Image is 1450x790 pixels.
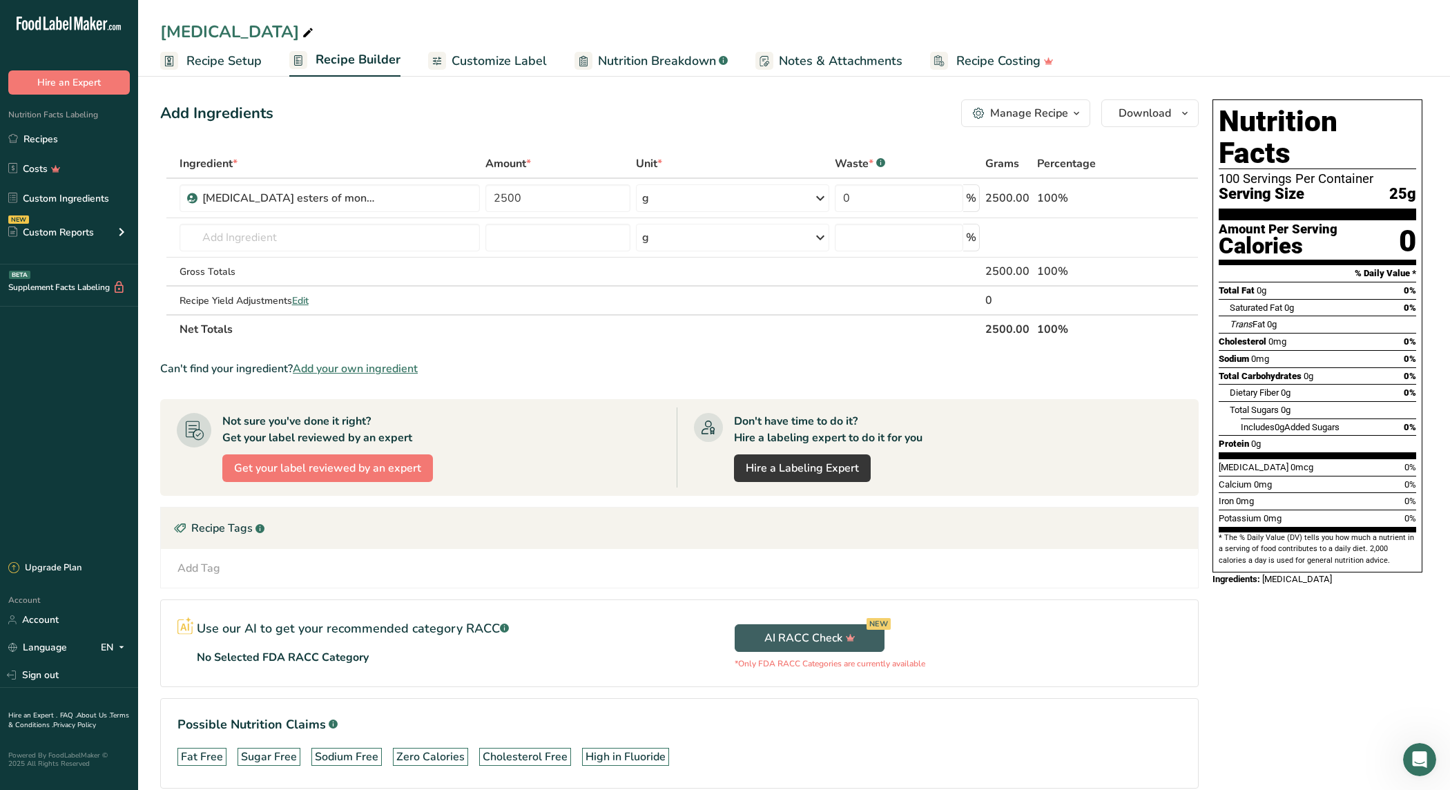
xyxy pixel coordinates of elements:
[983,314,1034,343] th: 2500.00
[8,711,57,720] a: Hire an Expert .
[1230,319,1265,329] span: Fat
[586,749,666,765] div: High in Fluoride
[77,711,110,720] a: About Us .
[1267,319,1277,329] span: 0g
[161,508,1198,549] div: Recipe Tags
[8,215,29,224] div: NEW
[101,639,130,656] div: EN
[1219,236,1337,256] div: Calories
[160,102,273,125] div: Add Ingredients
[735,624,884,652] button: AI RACC Check NEW
[1290,462,1313,472] span: 0mcg
[181,749,223,765] div: Fat Free
[316,50,400,69] span: Recipe Builder
[1404,422,1416,432] span: 0%
[1404,285,1416,296] span: 0%
[8,70,130,95] button: Hire an Expert
[1230,387,1279,398] span: Dietary Fiber
[1037,263,1133,280] div: 100%
[985,190,1032,206] div: 2500.00
[956,52,1041,70] span: Recipe Costing
[734,413,922,446] div: Don't have time to do it? Hire a labeling expert to do it for you
[985,155,1019,172] span: Grams
[428,46,547,77] a: Customize Label
[197,619,509,638] p: Use our AI to get your recommended category RACC
[1404,354,1416,364] span: 0%
[1219,479,1252,490] span: Calcium
[315,749,378,765] div: Sodium Free
[642,190,649,206] div: g
[177,560,220,577] div: Add Tag
[1404,462,1416,472] span: 0%
[779,52,902,70] span: Notes & Attachments
[222,413,412,446] div: Not sure you've done it right? Get your label reviewed by an expert
[1257,285,1266,296] span: 0g
[574,46,728,77] a: Nutrition Breakdown
[835,155,885,172] div: Waste
[180,264,480,279] div: Gross Totals
[160,46,262,77] a: Recipe Setup
[1236,496,1254,506] span: 0mg
[1219,439,1249,449] span: Protein
[396,749,465,765] div: Zero Calories
[985,292,1032,309] div: 0
[636,155,662,172] span: Unit
[1251,439,1261,449] span: 0g
[1219,285,1255,296] span: Total Fat
[735,657,925,670] p: *Only FDA RACC Categories are currently available
[180,224,480,251] input: Add Ingredient
[1281,387,1290,398] span: 0g
[1219,496,1234,506] span: Iron
[234,460,421,476] span: Get your label reviewed by an expert
[1037,190,1133,206] div: 100%
[180,155,238,172] span: Ingredient
[1219,106,1416,169] h1: Nutrition Facts
[867,618,891,630] div: NEW
[961,99,1090,127] button: Manage Recipe
[177,715,1181,734] h1: Possible Nutrition Claims
[8,751,130,768] div: Powered By FoodLabelMaker © 2025 All Rights Reserved
[1212,574,1260,584] span: Ingredients:
[1264,513,1282,523] span: 0mg
[8,561,81,575] div: Upgrade Plan
[1219,513,1261,523] span: Potassium
[1251,354,1269,364] span: 0mg
[452,52,547,70] span: Customize Label
[1219,186,1304,203] span: Serving Size
[1403,743,1436,776] iframe: Intercom live chat
[53,720,96,730] a: Privacy Policy
[202,190,375,206] div: [MEDICAL_DATA] esters of mono- and diglycerides of fatty acids (E472c)
[1268,336,1286,347] span: 0mg
[1034,314,1136,343] th: 100%
[1230,319,1253,329] i: Trans
[1262,574,1332,584] span: [MEDICAL_DATA]
[177,314,983,343] th: Net Totals
[764,630,855,646] span: AI RACC Check
[60,711,77,720] a: FAQ .
[1119,105,1171,122] span: Download
[241,749,297,765] div: Sugar Free
[8,225,94,240] div: Custom Reports
[1230,405,1279,415] span: Total Sugars
[1219,172,1416,186] div: 100 Servings Per Container
[990,105,1068,122] div: Manage Recipe
[1404,496,1416,506] span: 0%
[186,52,262,70] span: Recipe Setup
[642,229,649,246] div: g
[160,360,1199,377] div: Can't find your ingredient?
[1275,422,1284,432] span: 0g
[485,155,531,172] span: Amount
[289,44,400,77] a: Recipe Builder
[292,294,309,307] span: Edit
[1389,186,1416,203] span: 25g
[197,649,369,666] p: No Selected FDA RACC Category
[8,711,129,730] a: Terms & Conditions .
[734,454,871,482] a: Hire a Labeling Expert
[1230,302,1282,313] span: Saturated Fat
[985,263,1032,280] div: 2500.00
[1219,462,1288,472] span: [MEDICAL_DATA]
[9,271,30,279] div: BETA
[1037,155,1096,172] span: Percentage
[1399,223,1416,260] div: 0
[1284,302,1294,313] span: 0g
